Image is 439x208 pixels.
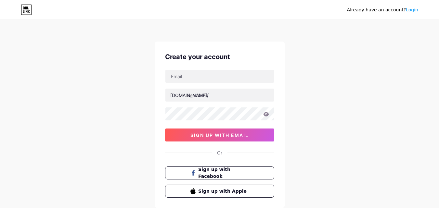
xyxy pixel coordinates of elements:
div: Or [217,149,222,156]
span: Sign up with Apple [198,188,249,195]
span: Sign up with Facebook [198,166,249,180]
button: Sign up with Facebook [165,166,274,179]
a: Login [406,7,418,12]
span: sign up with email [190,132,249,138]
button: Sign up with Apple [165,185,274,198]
div: [DOMAIN_NAME]/ [170,92,209,99]
button: sign up with email [165,128,274,141]
div: Create your account [165,52,274,62]
input: username [165,89,274,102]
input: Email [165,70,274,83]
div: Already have an account? [347,6,418,13]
